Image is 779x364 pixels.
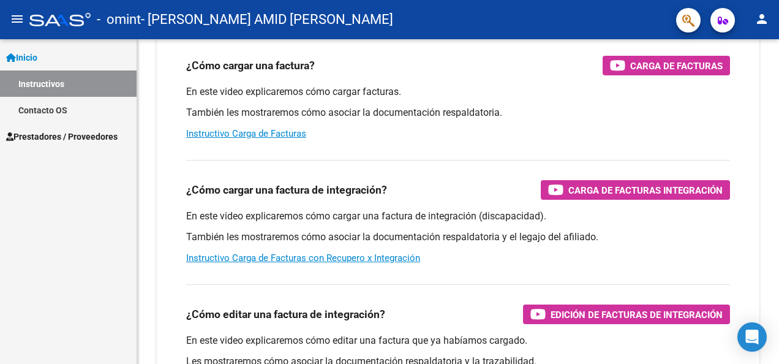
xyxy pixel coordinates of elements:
mat-icon: person [755,12,769,26]
span: Inicio [6,51,37,64]
h3: ¿Cómo editar una factura de integración? [186,306,385,323]
h3: ¿Cómo cargar una factura de integración? [186,181,387,199]
a: Instructivo Carga de Facturas con Recupero x Integración [186,252,420,264]
span: - omint [97,6,141,33]
span: - [PERSON_NAME] AMID [PERSON_NAME] [141,6,393,33]
a: Instructivo Carga de Facturas [186,128,306,139]
span: Carga de Facturas Integración [568,183,723,198]
button: Carga de Facturas Integración [541,180,730,200]
p: También les mostraremos cómo asociar la documentación respaldatoria. [186,106,730,119]
p: En este video explicaremos cómo cargar facturas. [186,85,730,99]
button: Carga de Facturas [603,56,730,75]
mat-icon: menu [10,12,24,26]
p: En este video explicaremos cómo cargar una factura de integración (discapacidad). [186,210,730,223]
span: Edición de Facturas de integración [551,307,723,322]
span: Carga de Facturas [630,58,723,74]
p: También les mostraremos cómo asociar la documentación respaldatoria y el legajo del afiliado. [186,230,730,244]
button: Edición de Facturas de integración [523,305,730,324]
p: En este video explicaremos cómo editar una factura que ya habíamos cargado. [186,334,730,347]
h3: ¿Cómo cargar una factura? [186,57,315,74]
div: Open Intercom Messenger [737,322,767,352]
span: Prestadores / Proveedores [6,130,118,143]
